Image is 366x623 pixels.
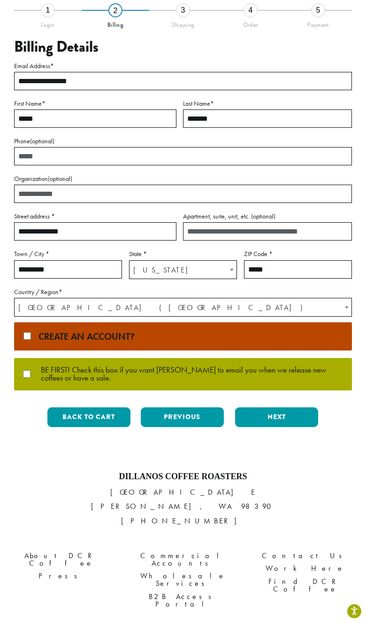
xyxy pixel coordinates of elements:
div: Payment [284,17,352,29]
label: Apartment, suite, unit, etc. [183,210,352,222]
span: (optional) [30,137,54,145]
input: Create an account? [23,332,32,340]
span: Washington [130,261,236,279]
div: 4 [244,3,258,17]
div: 3 [176,3,190,17]
label: Town / City [14,248,122,260]
span: Country / Region [14,298,352,317]
span: BE FIRST! Check this box if you want [PERSON_NAME] to email you when we release new coffees or ha... [31,366,344,382]
h4: Dillanos Coffee Roasters [7,472,359,482]
button: Back to cart [47,407,130,427]
div: 5 [311,3,325,17]
span: Create an account? [34,330,135,343]
div: Shipping [149,17,217,29]
a: About DCR Coffee [7,550,115,570]
p: [GEOGRAPHIC_DATA] E [PERSON_NAME], WA 98390 [7,485,359,528]
a: Commercial Accounts [129,550,237,570]
span: (optional) [48,174,72,183]
a: Work Here [251,562,359,575]
a: Wholesale Services [129,570,237,590]
div: Order [217,17,284,29]
button: Previous [141,407,224,427]
a: Contact Us [251,550,359,562]
label: Email Address [14,60,352,72]
label: Street address [14,210,176,222]
a: B2B Access Portal [129,590,237,610]
span: United States (US) [15,298,351,317]
div: Billing [82,17,149,29]
input: BE FIRST! Check this box if you want [PERSON_NAME] to email you when we release new coffees or ha... [22,370,31,378]
a: Press [7,570,115,583]
span: State [129,260,237,279]
div: 1 [41,3,55,17]
label: First Name [14,98,176,109]
span: (optional) [251,212,275,220]
label: Organization [14,173,352,185]
h3: Billing Details [14,38,352,56]
a: Find DCR Coffee [251,575,359,595]
a: [PHONE_NUMBER] [121,516,245,526]
label: ZIP Code [244,248,352,260]
div: Login [14,17,82,29]
label: State [129,248,237,260]
button: Next [235,407,318,427]
div: 2 [108,3,122,17]
label: Last Name [183,98,352,109]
